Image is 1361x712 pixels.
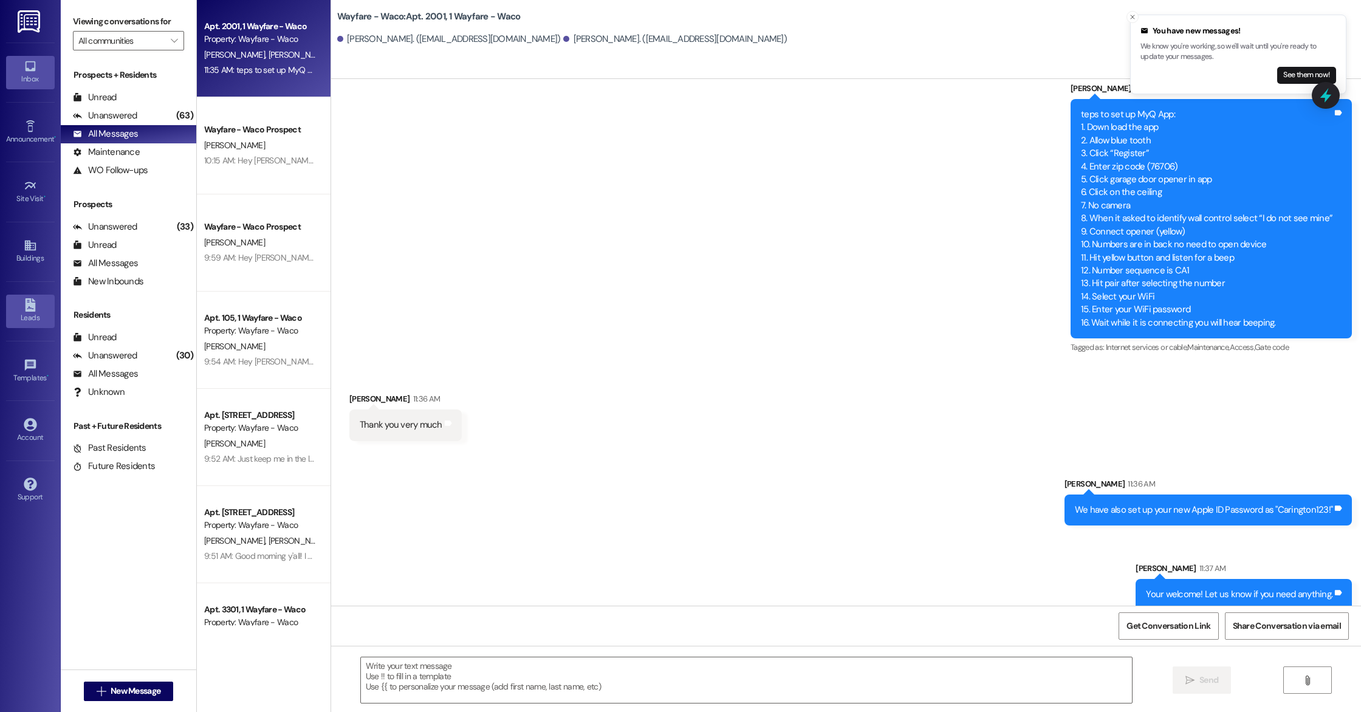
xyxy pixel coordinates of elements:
div: 11:36 AM [1125,478,1155,490]
span: [PERSON_NAME] [204,140,265,151]
button: Share Conversation via email [1225,612,1349,640]
div: Apt. [STREET_ADDRESS] [204,506,317,519]
div: New Inbounds [73,275,143,288]
div: 10:15 AM: Hey [PERSON_NAME], we sent your new lease agreement over to be E-signed. Please let me ... [204,155,679,166]
button: Get Conversation Link [1119,612,1218,640]
div: [PERSON_NAME] [349,392,462,409]
div: All Messages [73,257,138,270]
div: 11:37 AM [1196,562,1226,575]
div: Maintenance [73,146,140,159]
span: [PERSON_NAME] [268,49,329,60]
div: [PERSON_NAME]. ([EMAIL_ADDRESS][DOMAIN_NAME]) [337,33,561,46]
b: Wayfare - Waco: Apt. 2001, 1 Wayfare - Waco [337,10,521,23]
span: • [54,133,56,142]
span: Maintenance , [1187,342,1229,352]
img: ResiDesk Logo [18,10,43,33]
a: Buildings [6,235,55,268]
span: [PERSON_NAME] [268,535,329,546]
input: All communities [78,31,165,50]
a: Leads [6,295,55,327]
span: [PERSON_NAME] [204,49,269,60]
div: Wayfare - Waco Prospect [204,123,317,136]
span: [PERSON_NAME] [204,341,265,352]
div: Unanswered [73,109,137,122]
div: Unread [73,331,117,344]
a: Support [6,474,55,507]
div: (30) [173,346,196,365]
span: Gate code [1255,342,1289,352]
div: 9:51 AM: Good morning y'all! I wanted to let you know that we are just waiting on the sink to be ... [204,550,822,561]
div: teps to set up MyQ App: 1. Down load the app 2. Allow blue tooth 3. Click “Register” 4. Enter zip... [1081,108,1332,329]
div: Prospects [61,198,196,211]
span: Access , [1230,342,1255,352]
div: [PERSON_NAME]. ([EMAIL_ADDRESS][DOMAIN_NAME]) [563,33,787,46]
span: Internet services or cable , [1106,342,1187,352]
div: Unanswered [73,221,137,233]
span: Share Conversation via email [1233,620,1341,632]
span: • [47,372,49,380]
div: Apt. 105, 1 Wayfare - Waco [204,312,317,324]
div: Unknown [73,386,125,399]
div: Tagged as: [1071,338,1352,356]
div: Apt. [STREET_ADDRESS] [204,409,317,422]
i:  [1185,676,1195,685]
div: Property: Wayfare - Waco [204,33,317,46]
div: [PERSON_NAME] [1136,562,1352,579]
button: Send [1173,666,1232,694]
span: [PERSON_NAME] [204,438,265,449]
a: Inbox [6,56,55,89]
div: Property: Wayfare - Waco [204,324,317,337]
span: Get Conversation Link [1126,620,1210,632]
button: New Message [84,682,174,701]
p: We know you're working, so we'll wait until you're ready to update your messages. [1140,41,1336,63]
div: Property: Wayfare - Waco [204,519,317,532]
label: Viewing conversations for [73,12,184,31]
i:  [1303,676,1312,685]
div: Unread [73,91,117,104]
button: See them now! [1277,67,1336,84]
div: Property: Wayfare - Waco [204,422,317,434]
div: Apt. 3301, 1 Wayfare - Waco [204,603,317,616]
div: We have also set up your new Apple ID Password as "Carington123!" [1075,504,1332,516]
div: Apt. 2001, 1 Wayfare - Waco [204,20,317,33]
div: Unread [73,239,117,252]
span: New Message [111,685,160,697]
span: [PERSON_NAME] [204,237,265,248]
span: Send [1199,674,1218,686]
a: Account [6,414,55,447]
div: Residents [61,309,196,321]
div: [PERSON_NAME] [1071,82,1352,99]
div: Future Residents [73,460,155,473]
div: 9:52 AM: Just keep me in the loop [204,453,323,464]
span: [PERSON_NAME] [204,535,269,546]
div: (63) [173,106,196,125]
div: Thank you very much [360,419,442,431]
div: 9:59 AM: Hey [PERSON_NAME]! We are still waiting for the results on the application. As soon as w... [204,252,875,263]
div: (33) [174,217,196,236]
button: Close toast [1126,11,1139,23]
div: Property: Wayfare - Waco [204,616,317,629]
div: All Messages [73,368,138,380]
div: Unanswered [73,349,137,362]
i:  [171,36,177,46]
div: 9:54 AM: Hey [PERSON_NAME]! Thanks for keeping us posted with the rent situation! Do you know wha... [204,356,668,367]
div: [PERSON_NAME] [1064,478,1352,495]
div: Prospects + Residents [61,69,196,81]
span: • [44,193,46,201]
i:  [97,686,106,696]
div: Past + Future Residents [61,420,196,433]
div: Wayfare - Waco Prospect [204,221,317,233]
div: You have new messages! [1140,25,1336,37]
div: Your welcome! Let us know if you need anything. [1146,588,1332,601]
div: All Messages [73,128,138,140]
div: WO Follow-ups [73,164,148,177]
a: Templates • [6,355,55,388]
div: Past Residents [73,442,146,454]
div: 11:36 AM [410,392,441,405]
a: Site Visit • [6,176,55,208]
